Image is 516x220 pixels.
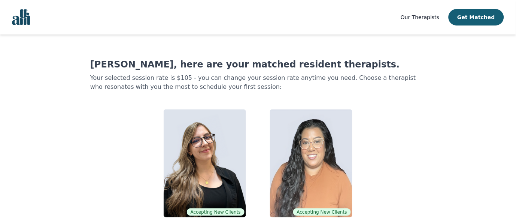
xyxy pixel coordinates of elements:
[293,208,351,216] span: Accepting New Clients
[270,109,352,217] img: Christina Persaud
[90,58,426,70] h1: [PERSON_NAME], here are your matched resident therapists.
[401,13,439,22] a: Our Therapists
[90,73,426,91] p: Your selected session rate is $105 - you can change your session rate anytime you need. Choose a ...
[187,208,245,216] span: Accepting New Clients
[401,14,439,20] span: Our Therapists
[449,9,504,25] button: Get Matched
[12,9,30,25] img: alli logo
[164,109,246,217] img: Joanna Komisar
